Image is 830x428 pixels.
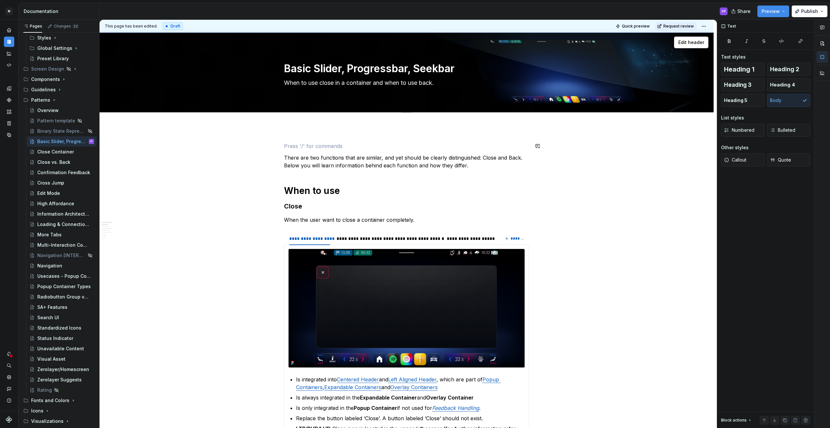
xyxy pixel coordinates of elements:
div: Preset Library [37,55,69,62]
p: Is only integrated in the if not used for . [296,404,525,412]
a: Popup Container Types [27,281,97,292]
em: Feedback Handling [432,405,479,411]
div: Loading & Connection [GEOGRAPHIC_DATA] [37,221,91,228]
div: Screen Design [31,66,64,72]
button: Heading 5 [721,94,765,107]
a: Multi-Interaction Components [27,240,97,250]
span: Quick preview [622,24,650,29]
div: Status Indicator [37,335,73,342]
a: Navigation [INTERNAL] [27,250,97,261]
span: Numbered [724,127,754,133]
img: a363018c-6e00-4571-9476-1d9ecec51054.png [289,249,525,367]
div: Multi-Interaction Components [37,242,91,248]
div: Fonts and Colors [21,395,97,406]
div: Radiobutton Group vs. Switch [37,294,91,300]
p: There are two functions that are similar, and yet should be clearly distinguished: Close and Back... [284,154,529,169]
a: Zerolayer/Homescreen [27,364,97,375]
button: Edit header [674,37,708,48]
a: Pattern template [27,116,97,126]
div: Changes [54,24,79,29]
a: Zerolayer Suggests [27,375,97,385]
button: Heading 2 [767,63,811,76]
div: Pages [23,24,42,29]
div: Visualizations [31,418,64,424]
h3: Close [284,202,529,211]
div: Notifications [4,349,14,359]
span: 22 [72,24,79,29]
button: Quote [767,153,811,166]
a: Navigation [27,261,97,271]
a: Components [4,95,14,105]
a: Unavailable Content [27,344,97,354]
span: Publish [801,8,818,15]
div: FP [722,9,726,14]
div: Binary State Representations [37,128,86,134]
a: Expandable Containers [324,384,381,390]
span: Heading 2 [770,66,799,73]
div: Confirmation Feedback [37,169,90,176]
a: Data sources [4,130,14,140]
a: Visual Asset [27,354,97,364]
button: Heading 1 [721,63,765,76]
a: Assets [4,107,14,117]
div: Close vs. Back [37,159,70,165]
div: Navigation [37,263,62,269]
div: Components [31,76,60,83]
div: Icons [31,408,43,414]
div: Components [21,74,97,84]
strong: Overlay Container [426,394,474,401]
span: Share [737,8,751,15]
a: Code automation [4,60,14,70]
div: Rating [37,387,52,393]
a: Left Aligned Header [388,376,436,383]
textarea: Basic Slider, Progressbar, Seekbar [283,61,528,76]
button: Heading 3 [721,78,765,91]
a: Home [4,25,14,35]
div: Documentation [4,37,14,47]
a: Radiobutton Group vs. Switch [27,292,97,302]
div: Screen Design [21,64,97,74]
div: List styles [721,115,744,121]
div: Fonts and Colors [31,397,69,404]
button: Share [728,6,755,17]
div: Patterns [31,97,50,103]
div: Global Settings [27,43,97,53]
div: Visual Asset [37,356,65,362]
a: Information Architecture [27,209,97,219]
div: Analytics [4,48,14,59]
button: Heading 4 [767,78,811,91]
div: Usecases - Popup Container [37,273,91,279]
a: Preset Library [27,53,97,64]
p: Replace the button labeled ‘Close’. A button labeled ‘Close’ should not exist. [296,414,525,422]
button: Callout [721,153,765,166]
span: Bulleted [770,127,795,133]
div: Visualizations [21,416,97,426]
div: Patterns [21,95,97,105]
p: Is integrated into and , which are part of , and [296,376,525,391]
button: M [1,4,17,18]
button: Quick preview [614,22,653,31]
div: Standardized Icons [37,325,81,331]
div: Block actions [721,418,747,423]
a: SA+ Features [27,302,97,312]
a: Overlay Containers [390,384,438,390]
h1: When to use [284,185,529,197]
a: Settings [4,372,14,382]
div: Search UI [37,314,59,321]
div: Guidelines [21,84,97,95]
span: Preview [762,8,780,15]
div: Navigation [INTERNAL] [37,252,86,259]
button: Publish [792,6,827,17]
button: Preview [757,6,789,17]
svg: Supernova Logo [6,416,12,423]
div: FP [90,138,93,145]
button: Request review [655,22,697,31]
a: Status Indicator [27,333,97,344]
div: Unavailable Content [37,345,84,352]
div: Overview [37,107,59,114]
div: Icons [21,406,97,416]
